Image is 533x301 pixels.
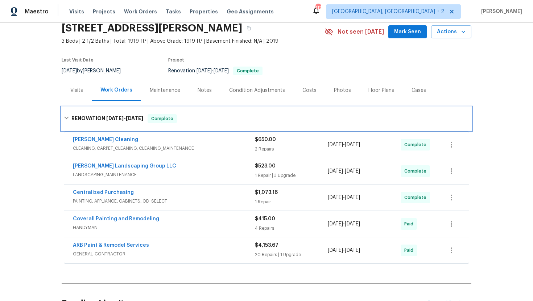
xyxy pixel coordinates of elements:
[388,25,427,39] button: Mark Seen
[150,87,180,94] div: Maintenance
[62,107,471,130] div: RENOVATION [DATE]-[DATE]Complete
[255,145,328,153] div: 2 Repairs
[345,221,360,226] span: [DATE]
[168,68,263,73] span: Renovation
[328,221,343,226] span: [DATE]
[404,194,429,201] span: Complete
[93,8,115,15] span: Projects
[62,25,242,32] h2: [STREET_ADDRESS][PERSON_NAME]
[394,27,421,37] span: Mark Seen
[255,164,276,169] span: $523.00
[106,116,124,121] span: [DATE]
[62,68,77,73] span: [DATE]
[255,225,328,232] div: 4 Repairs
[255,198,328,205] div: 1 Repair
[62,38,325,45] span: 3 Beds | 2 1/2 Baths | Total: 1919 ft² | Above Grade: 1919 ft² | Basement Finished: N/A | 2019
[25,8,49,15] span: Maestro
[404,168,429,175] span: Complete
[190,8,218,15] span: Properties
[412,87,426,94] div: Cases
[334,87,351,94] div: Photos
[73,224,255,231] span: HANDYMAN
[73,198,255,205] span: PAINTING, APPLIANCE, CABINETS, OD_SELECT
[166,9,181,14] span: Tasks
[100,86,132,94] div: Work Orders
[73,243,149,248] a: ARB Paint & Remodel Services
[255,243,278,248] span: $4,153.67
[73,137,138,142] a: [PERSON_NAME] Cleaning
[73,190,134,195] a: Centralized Purchasing
[328,168,360,175] span: -
[62,67,129,75] div: by [PERSON_NAME]
[124,8,157,15] span: Work Orders
[255,190,278,195] span: $1,073.16
[404,220,416,228] span: Paid
[338,28,384,35] span: Not seen [DATE]
[229,87,285,94] div: Condition Adjustments
[255,137,276,142] span: $650.00
[404,247,416,254] span: Paid
[73,145,255,152] span: CLEANING, CARPET_CLEANING, CLEANING_MAINTENANCE
[126,116,143,121] span: [DATE]
[73,171,255,178] span: LANDSCAPING_MAINTENANCE
[328,248,343,253] span: [DATE]
[431,25,471,39] button: Actions
[234,69,262,73] span: Complete
[73,216,159,221] a: Coverall Painting and Remodeling
[368,87,394,94] div: Floor Plans
[345,169,360,174] span: [DATE]
[332,8,444,15] span: [GEOGRAPHIC_DATA], [GEOGRAPHIC_DATA] + 2
[255,172,328,179] div: 1 Repair | 3 Upgrade
[106,116,143,121] span: -
[328,141,360,148] span: -
[302,87,317,94] div: Costs
[478,8,522,15] span: [PERSON_NAME]
[437,27,466,37] span: Actions
[198,87,212,94] div: Notes
[71,114,143,123] h6: RENOVATION
[328,194,360,201] span: -
[255,216,275,221] span: $415.00
[345,142,360,147] span: [DATE]
[345,195,360,200] span: [DATE]
[70,87,83,94] div: Visits
[197,68,229,73] span: -
[227,8,274,15] span: Geo Assignments
[255,251,328,258] div: 20 Repairs | 1 Upgrade
[197,68,212,73] span: [DATE]
[73,250,255,258] span: GENERAL_CONTRACTOR
[73,164,176,169] a: [PERSON_NAME] Landscaping Group LLC
[62,58,94,62] span: Last Visit Date
[315,4,321,12] div: 112
[404,141,429,148] span: Complete
[328,220,360,228] span: -
[242,22,255,35] button: Copy Address
[328,195,343,200] span: [DATE]
[328,142,343,147] span: [DATE]
[328,247,360,254] span: -
[148,115,176,122] span: Complete
[345,248,360,253] span: [DATE]
[328,169,343,174] span: [DATE]
[69,8,84,15] span: Visits
[168,58,184,62] span: Project
[214,68,229,73] span: [DATE]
